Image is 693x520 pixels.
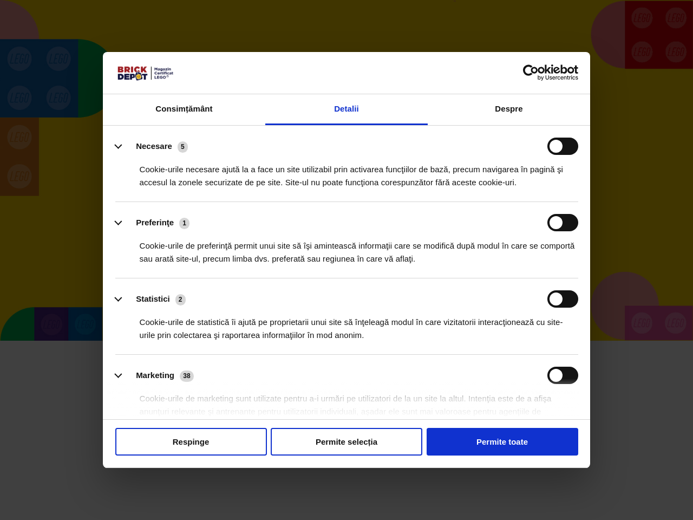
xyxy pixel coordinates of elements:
[136,370,174,380] label: Marketing
[115,64,175,82] img: siglă
[136,294,170,303] label: Statistici
[115,367,201,384] button: Marketing (38)
[115,214,197,231] button: Preferinţe (1)
[115,384,578,431] div: Cookie-urile de marketing sunt utilizate pentru a-i urmări pe utilizatori de la un site la altul....
[271,428,422,456] button: Permite selecția
[427,428,578,456] button: Permite toate
[136,141,172,151] label: Necesare
[115,231,578,265] div: Cookie-urile de preferinţă permit unui site să îşi amintească informaţii care se modifică după mo...
[179,218,189,229] span: 1
[115,290,193,308] button: Statistici (2)
[103,94,265,125] a: Consimțământ
[265,94,428,125] a: Detalii
[136,218,174,227] label: Preferinţe
[115,428,267,456] button: Respinge
[115,138,195,155] button: Necesare (5)
[115,155,578,189] div: Cookie-urile necesare ajută la a face un site utilizabil prin activarea funcţiilor de bază, precu...
[178,141,188,152] span: 5
[483,64,578,81] a: Usercentrics Cookiebot - opens in a new window
[180,370,194,381] span: 38
[428,94,590,125] a: Despre
[175,294,186,305] span: 2
[115,308,578,342] div: Cookie-urile de statistică îi ajută pe proprietarii unui site să înţeleagă modul în care vizitato...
